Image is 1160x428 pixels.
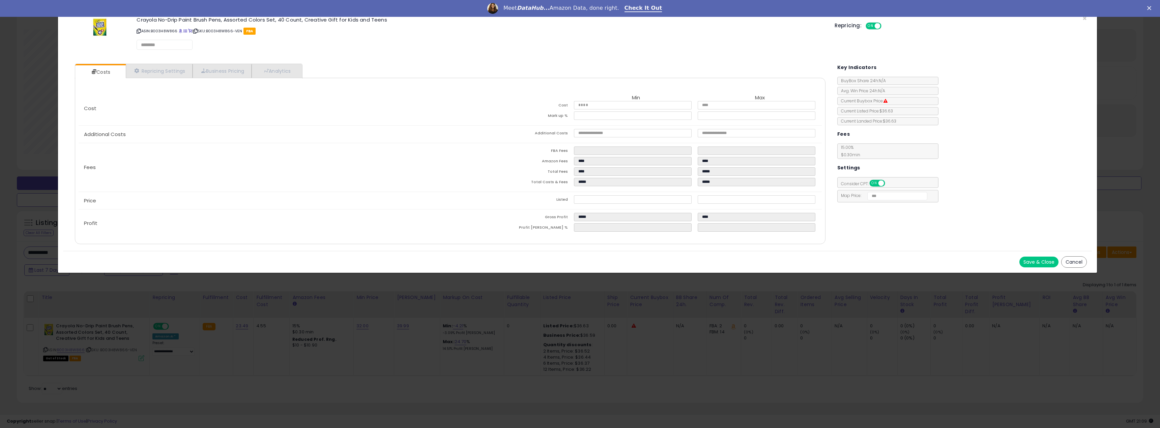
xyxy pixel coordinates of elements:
[835,23,862,28] h5: Repricing:
[252,64,301,78] a: Analytics
[837,164,860,172] h5: Settings
[837,63,877,72] h5: Key Indicators
[183,28,187,34] a: All offer listings
[1019,257,1058,267] button: Save & Close
[450,146,574,157] td: FBA Fees
[450,157,574,167] td: Amazon Fees
[450,111,574,122] td: Mark up %
[487,3,498,14] img: Profile image for Georgie
[1082,13,1087,23] span: ×
[243,28,256,35] span: FBA
[450,129,574,139] td: Additional Costs
[188,28,192,34] a: Your listing only
[883,99,888,103] i: Suppressed Buy Box
[450,223,574,234] td: Profit [PERSON_NAME] %
[503,5,619,11] div: Meet Amazon Data, done right.
[838,98,888,104] span: Current Buybox Price:
[838,88,885,94] span: Avg. Win Price 24h: N/A
[838,108,893,114] span: Current Listed Price: $36.63
[91,17,108,37] img: 41yYaDsaweL._SL60_.jpg
[450,167,574,178] td: Total Fees
[79,106,450,111] p: Cost
[1061,256,1087,268] button: Cancel
[450,213,574,223] td: Gross Profit
[126,64,193,78] a: Repricing Settings
[838,181,894,187] span: Consider CPT:
[625,5,662,12] a: Check It Out
[450,178,574,188] td: Total Costs & Fees
[1147,6,1154,10] div: Close
[137,17,824,22] h3: Crayola No-Drip Paint Brush Pens, Assorted Colors Set, 40 Count, Creative Gift for Kids and Teens
[79,132,450,137] p: Additional Costs
[179,28,182,34] a: BuyBox page
[838,144,860,158] span: 15.00 %
[866,23,875,29] span: ON
[79,221,450,226] p: Profit
[574,95,698,101] th: Min
[450,195,574,206] td: Listed
[698,95,821,101] th: Max
[838,118,896,124] span: Current Landed Price: $36.63
[79,198,450,203] p: Price
[450,101,574,111] td: Cost
[79,165,450,170] p: Fees
[193,64,252,78] a: Business Pricing
[137,26,824,36] p: ASIN: B003H8W866 | SKU: B003H8W866-VEN
[517,5,550,11] i: DataHub...
[870,180,878,186] span: ON
[75,65,125,79] a: Costs
[838,78,886,84] span: BuyBox Share 24h: N/A
[838,193,928,198] span: Map Price:
[838,152,860,158] span: $0.30 min
[880,23,891,29] span: OFF
[884,180,895,186] span: OFF
[837,130,850,138] h5: Fees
